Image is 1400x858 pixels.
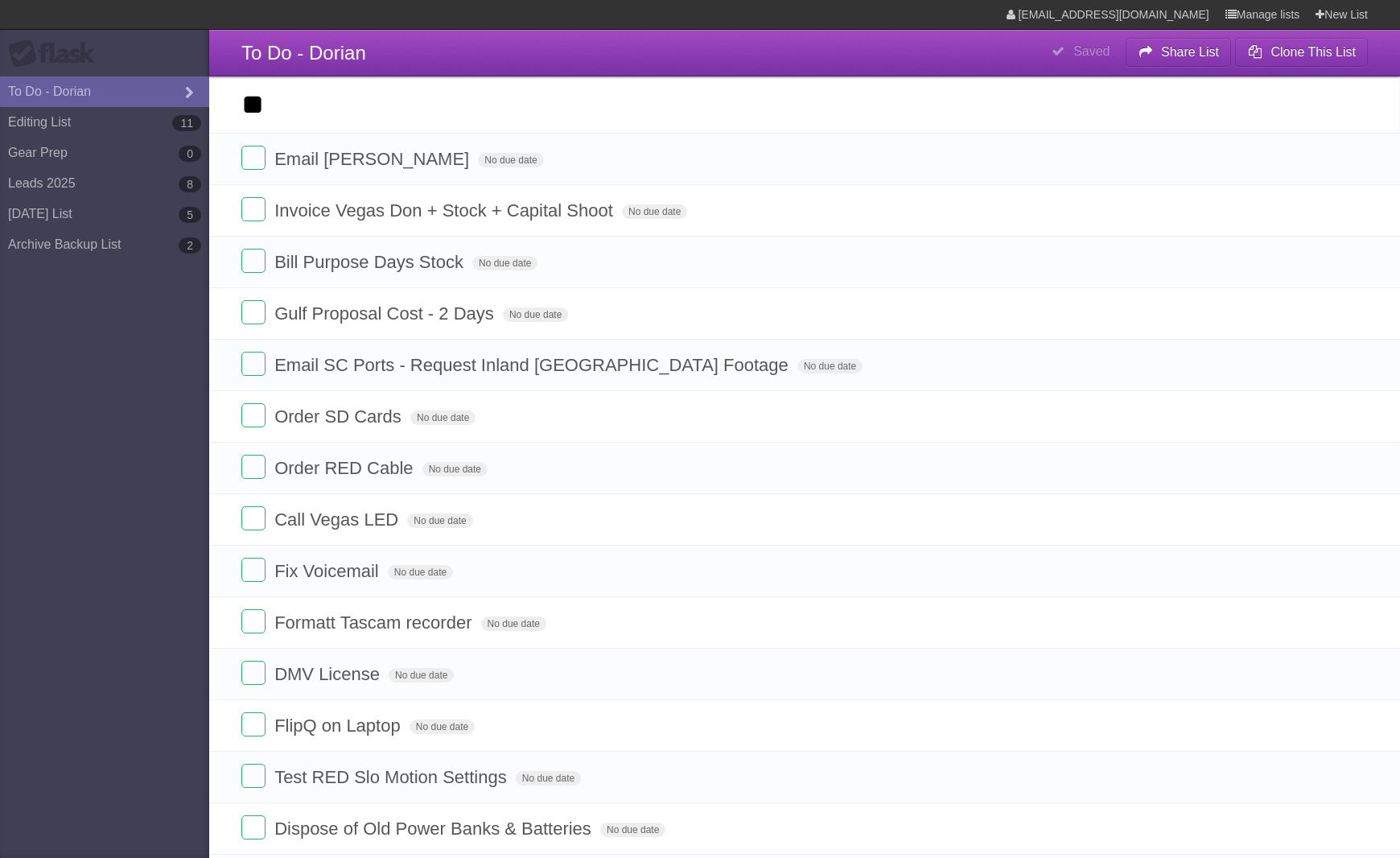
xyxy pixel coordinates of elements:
span: Fix Voicemail [274,561,383,581]
span: No due date [410,410,476,425]
b: Clone This List [1270,45,1356,59]
label: Done [241,609,266,633]
label: Done [241,352,266,376]
label: Done [241,506,266,530]
span: Bill Purpose Days Stock [274,252,467,272]
div: Flask [8,39,105,68]
span: Order RED Cable [274,458,417,478]
span: Invoice Vegas Don + Stock + Capital Shoot [274,200,617,221]
span: Formatt Tascam recorder [274,613,476,633]
label: Done [241,146,266,170]
span: No due date [481,617,546,631]
b: 0 [179,146,201,162]
button: Clone This List [1235,38,1368,67]
span: FlipQ on Laptop [274,716,405,736]
span: Email [PERSON_NAME] [274,149,473,169]
span: Call Vegas LED [274,509,402,530]
label: Done [241,455,266,479]
span: No due date [389,668,454,683]
b: 2 [179,237,201,254]
label: Done [241,249,266,273]
label: Done [241,815,266,839]
span: Email SC Ports - Request Inland [GEOGRAPHIC_DATA] Footage [274,355,793,375]
span: DMV License [274,664,384,684]
span: No due date [797,359,863,373]
span: No due date [410,720,475,734]
span: Order SD Cards [274,406,406,427]
span: No due date [478,153,543,167]
label: Done [241,661,266,685]
label: Done [241,764,266,788]
label: Done [241,558,266,582]
span: No due date [407,514,472,528]
span: No due date [503,307,568,322]
span: Gulf Proposal Cost - 2 Days [274,303,498,324]
b: 5 [179,207,201,223]
button: Share List [1126,38,1232,67]
span: Dispose of Old Power Banks & Batteries [274,819,595,839]
b: 8 [179,176,201,192]
label: Done [241,712,266,736]
span: No due date [516,771,581,786]
span: No due date [600,823,665,837]
span: No due date [622,204,687,219]
span: To Do - Dorian [241,42,366,64]
span: No due date [388,565,453,580]
span: Test RED Slo Motion Settings [274,767,511,787]
label: Done [241,197,266,221]
label: Done [241,403,266,427]
b: Saved [1073,44,1110,58]
b: 11 [172,115,201,131]
span: No due date [472,256,537,270]
label: Done [241,300,266,324]
b: Share List [1161,45,1219,59]
span: No due date [422,462,488,476]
